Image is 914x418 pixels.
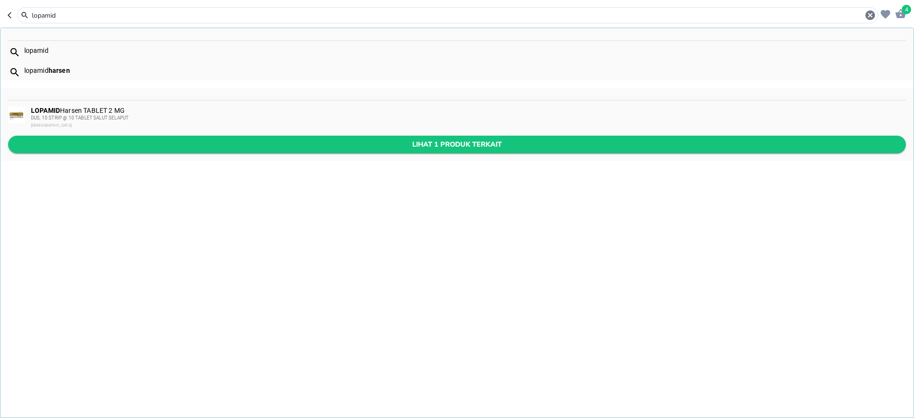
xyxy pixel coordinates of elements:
[893,6,906,20] button: 4
[902,5,911,14] span: 4
[31,107,60,114] b: LOPAMID
[31,107,905,129] div: Harsen TABLET 2 MG
[31,10,864,20] input: Cari 4000+ produk di sini
[24,67,905,74] div: lopamid
[49,67,70,74] b: harsen
[16,139,898,150] span: Lihat 1 produk terkait
[8,136,906,153] button: Lihat 1 produk terkait
[31,115,129,120] span: DUS, 10 STRIP @ 10 TABLET SALUT SELAPUT
[24,47,905,54] div: lopamid
[31,123,72,128] span: [DEMOGRAPHIC_DATA]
